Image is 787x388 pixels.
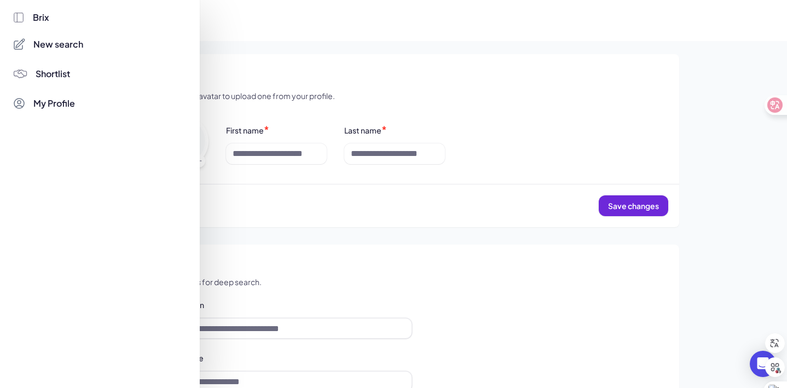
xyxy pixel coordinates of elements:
div: Open Intercom Messenger [750,351,776,377]
span: New search [33,38,83,51]
span: My Profile [33,97,75,110]
span: Shortlist [36,67,70,80]
img: 4blF7nbYMBMHBwcHBwcHBwcHBwcHBwcHB4es+Bd0DLy0SdzEZwAAAABJRU5ErkJggg== [13,66,28,82]
span: Brix [33,11,49,24]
